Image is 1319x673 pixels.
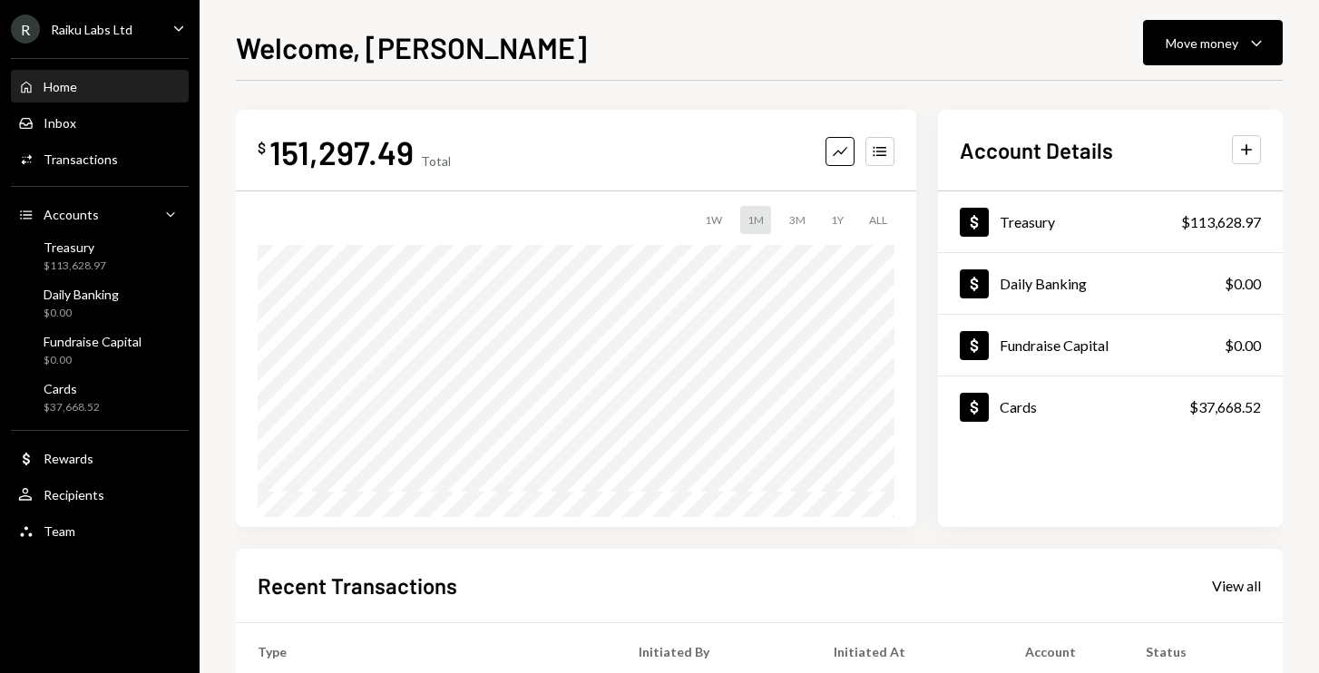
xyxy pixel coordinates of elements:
a: Team [11,514,189,547]
div: $113,628.97 [1181,211,1261,233]
button: Move money [1143,20,1283,65]
div: ALL [862,206,894,234]
a: Transactions [11,142,189,175]
h1: Welcome, [PERSON_NAME] [236,29,587,65]
div: R [11,15,40,44]
a: Daily Banking$0.00 [938,253,1283,314]
a: Fundraise Capital$0.00 [11,328,189,372]
div: Cards [44,381,100,396]
div: $0.00 [1225,273,1261,295]
div: Transactions [44,151,118,167]
div: $37,668.52 [1189,396,1261,418]
div: $0.00 [44,353,142,368]
div: Daily Banking [44,287,119,302]
div: Treasury [1000,213,1055,230]
div: $0.00 [44,306,119,321]
div: Fundraise Capital [44,334,142,349]
div: $37,668.52 [44,400,100,415]
div: Fundraise Capital [1000,336,1109,354]
h2: Recent Transactions [258,571,457,600]
a: Rewards [11,442,189,474]
div: View all [1212,577,1261,595]
div: $113,628.97 [44,258,106,274]
div: Home [44,79,77,94]
div: 1Y [824,206,851,234]
div: Treasury [44,239,106,255]
div: $ [258,139,266,157]
div: Daily Banking [1000,275,1087,292]
div: Accounts [44,207,99,222]
div: Inbox [44,115,76,131]
h2: Account Details [960,135,1113,165]
div: 1W [698,206,729,234]
a: View all [1212,575,1261,595]
a: Inbox [11,106,189,139]
a: Home [11,70,189,102]
div: Recipients [44,487,104,502]
div: Rewards [44,451,93,466]
div: Total [421,153,451,169]
div: Team [44,523,75,539]
a: Cards$37,668.52 [938,376,1283,437]
div: Raiku Labs Ltd [51,22,132,37]
a: Treasury$113,628.97 [938,191,1283,252]
div: $0.00 [1225,335,1261,356]
a: Recipients [11,478,189,511]
a: Accounts [11,198,189,230]
a: Fundraise Capital$0.00 [938,315,1283,376]
div: Cards [1000,398,1037,415]
a: Daily Banking$0.00 [11,281,189,325]
div: 1M [740,206,771,234]
div: Move money [1166,34,1238,53]
a: Treasury$113,628.97 [11,234,189,278]
div: 151,297.49 [269,132,414,172]
div: 3M [782,206,813,234]
a: Cards$37,668.52 [11,376,189,419]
